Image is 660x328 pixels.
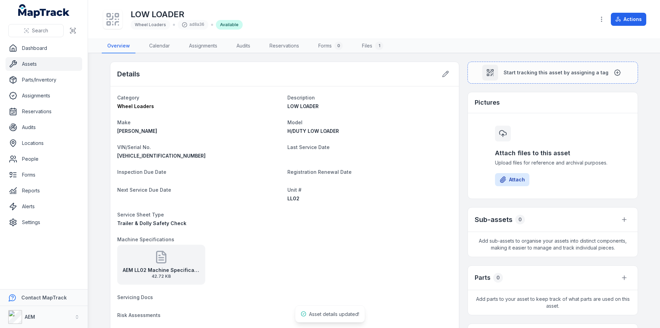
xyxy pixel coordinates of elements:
span: Wheel Loaders [135,22,166,27]
a: Audits [231,39,256,53]
a: Parts/Inventory [5,73,82,87]
a: Overview [102,39,135,53]
span: Start tracking this asset by assigning a tag [504,69,608,76]
span: Add parts to your asset to keep track of what parts are used on this asset. [468,290,638,315]
strong: Contact MapTrack [21,295,67,300]
a: Files1 [356,39,389,53]
span: Asset details updated! [309,311,359,317]
button: Attach [495,173,529,186]
span: Unit # [287,187,301,193]
h1: LOW LOADER [131,9,243,20]
h2: Details [117,69,140,79]
span: [VEHICLE_IDENTIFICATION_NUMBER] [117,153,206,159]
span: 42.72 KB [123,274,200,279]
h3: Pictures [475,98,500,107]
a: MapTrack [18,4,70,18]
span: Make [117,119,131,125]
span: Model [287,119,302,125]
h2: Sub-assets [475,215,513,224]
a: People [5,152,82,166]
a: Assignments [184,39,223,53]
span: H/DUTY LOW LOADER [287,128,339,134]
div: 1 [375,42,383,50]
span: VIN/Serial No. [117,144,151,150]
h3: Attach files to this asset [495,148,610,158]
span: Upload files for reference and archival purposes. [495,159,610,166]
span: Registration Renewal Date [287,169,352,175]
div: 0 [515,215,525,224]
span: LL02 [287,195,299,201]
span: Service Sheet Type [117,212,164,218]
span: Trailer & Dolly Safety Check [117,220,186,226]
strong: AEM [25,314,35,320]
strong: AEM LL02 Machine Specifications [123,267,200,274]
div: Available [216,20,243,30]
a: Alerts [5,200,82,213]
span: Servicing Docs [117,294,153,300]
span: Risk Assessments [117,312,161,318]
span: Add sub-assets to organise your assets into distinct components, making it easier to manage and t... [468,232,638,257]
a: Forms0 [313,39,348,53]
span: LOW LOADER [287,103,319,109]
a: Locations [5,136,82,150]
a: Calendar [144,39,175,53]
a: Forms [5,168,82,182]
span: [PERSON_NAME] [117,128,157,134]
a: Dashboard [5,41,82,55]
a: Reports [5,184,82,198]
span: Machine Specifications [117,236,174,242]
div: 0 [493,273,503,283]
span: Next Service Due Date [117,187,171,193]
h3: Parts [475,273,491,283]
a: Assets [5,57,82,71]
span: Search [32,27,48,34]
button: Search [8,24,64,37]
span: Wheel Loaders [117,103,154,109]
button: Start tracking this asset by assigning a tag [467,62,638,84]
button: Actions [611,13,646,26]
span: Description [287,95,315,100]
span: Category [117,95,139,100]
span: Last Service Date [287,144,330,150]
span: Inspection Due Date [117,169,166,175]
a: Assignments [5,89,82,103]
a: Settings [5,215,82,229]
div: 0 [334,42,343,50]
a: Audits [5,120,82,134]
a: Reservations [5,105,82,118]
a: Reservations [264,39,305,53]
div: ad8a36 [178,20,208,30]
